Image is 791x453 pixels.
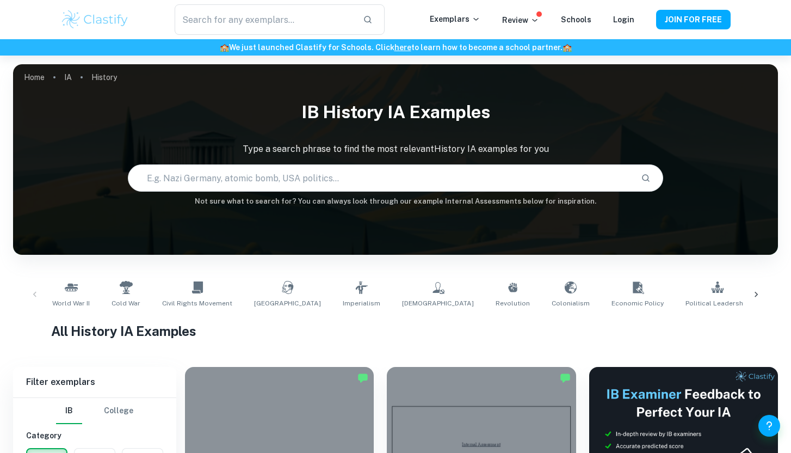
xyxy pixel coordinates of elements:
span: Cold War [112,298,140,308]
img: Marked [560,372,571,383]
span: Civil Rights Movement [162,298,232,308]
p: Review [502,14,539,26]
span: Economic Policy [611,298,664,308]
button: Help and Feedback [758,415,780,437]
p: Exemplars [430,13,480,25]
span: World War II [52,298,90,308]
span: Political Leadership [685,298,749,308]
span: Revolution [496,298,530,308]
span: [GEOGRAPHIC_DATA] [254,298,321,308]
span: [DEMOGRAPHIC_DATA] [402,298,474,308]
p: Type a search phrase to find the most relevant History IA examples for you [13,143,778,156]
button: IB [56,398,82,424]
img: Marked [357,372,368,383]
h6: Not sure what to search for? You can always look through our example Internal Assessments below f... [13,196,778,207]
h6: Filter exemplars [13,367,176,397]
span: Colonialism [552,298,590,308]
div: Filter type choice [56,398,133,424]
img: Clastify logo [60,9,129,30]
p: History [91,71,117,83]
h6: Category [26,430,163,442]
h1: IB History IA examples [13,95,778,130]
button: Search [636,169,655,187]
a: Login [613,15,634,24]
h6: We just launched Clastify for Schools. Click to learn how to become a school partner. [2,41,789,53]
a: Home [24,70,45,85]
button: JOIN FOR FREE [656,10,731,29]
a: Schools [561,15,591,24]
h1: All History IA Examples [51,321,739,341]
input: E.g. Nazi Germany, atomic bomb, USA politics... [128,163,632,193]
span: Imperialism [343,298,380,308]
span: 🏫 [220,43,229,52]
a: IA [64,70,72,85]
span: 🏫 [563,43,572,52]
input: Search for any exemplars... [175,4,354,35]
a: here [394,43,411,52]
button: College [104,398,133,424]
